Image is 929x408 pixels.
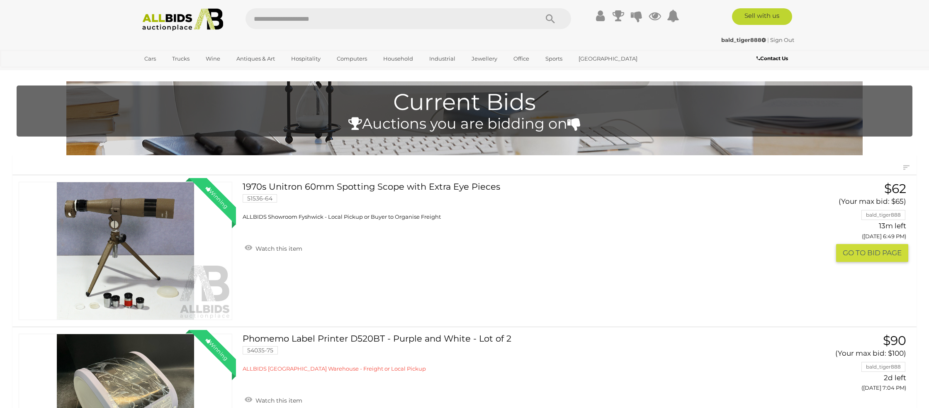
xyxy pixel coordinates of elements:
a: Industrial [424,52,461,66]
a: Household [378,52,418,66]
a: Watch this item [243,242,304,254]
a: Wine [200,52,226,66]
img: Allbids.com.au [138,8,228,31]
div: Winning [198,178,236,216]
a: Winning [19,182,232,320]
span: Watch this item [253,397,302,404]
div: Winning [198,330,236,368]
a: Antiques & Art [231,52,280,66]
a: Sign Out [770,37,794,43]
a: $62 (Your max bid: $65) bald_tiger888 13m left ([DATE] 6:49 PM) GO TO BID PAGE [772,182,908,261]
a: Hospitality [286,52,326,66]
a: Cars [139,52,161,66]
a: Sell with us [732,8,792,25]
a: Watch this item [243,393,304,406]
button: Search [530,8,571,29]
button: GO TO BID PAGE [836,244,908,262]
strong: bald_tiger888 [721,37,766,43]
a: Contact Us [756,54,790,63]
span: | [767,37,769,43]
a: $90 (Your max bid: $100) bald_tiger888 2d left ([DATE] 7:04 PM) [772,334,908,396]
a: bald_tiger888 [721,37,767,43]
a: Jewellery [466,52,503,66]
a: Sports [540,52,568,66]
span: $62 [884,181,906,196]
a: Office [508,52,535,66]
span: Watch this item [253,245,302,252]
h4: Auctions you are bidding on [21,116,908,132]
a: Computers [331,52,372,66]
b: Contact Us [756,55,788,61]
h1: Current Bids [21,90,908,115]
a: Phomemo Label Printer D520BT - Purple and White - Lot of 2 54035-75 ALLBIDS [GEOGRAPHIC_DATA] War... [249,334,760,373]
a: Trucks [167,52,195,66]
span: $90 [883,333,906,348]
a: 1970s Unitron 60mm Spotting Scope with Extra Eye Pieces 51536-64 ALLBIDS Showroom Fyshwick - Loca... [249,182,760,221]
a: [GEOGRAPHIC_DATA] [573,52,643,66]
